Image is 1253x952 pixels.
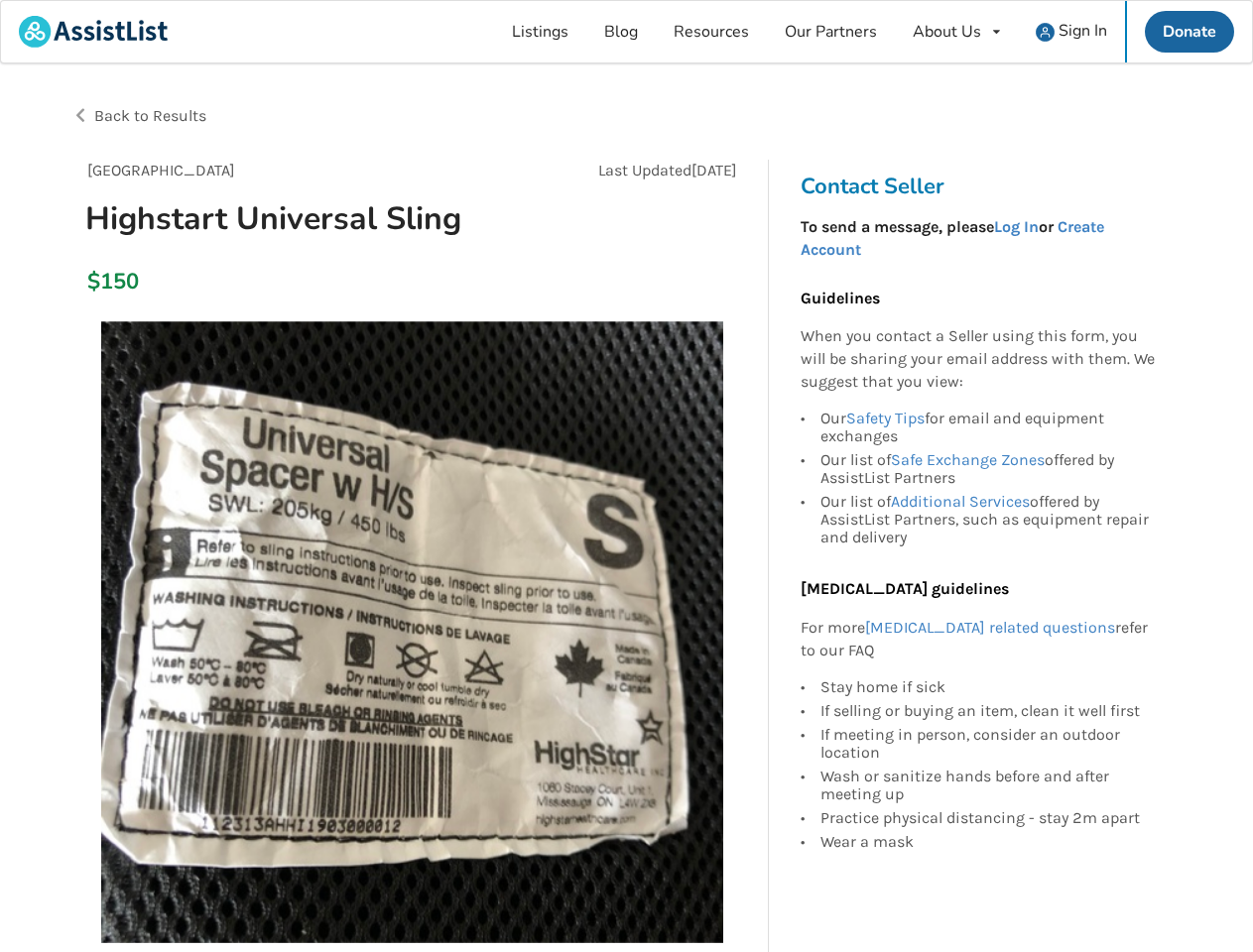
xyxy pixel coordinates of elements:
[1036,23,1055,42] img: user icon
[820,806,1156,830] div: Practice physical distancing - stay 2m apart
[994,217,1039,236] a: Log In
[820,678,1156,699] div: Stay home if sick
[19,16,168,48] img: assistlist-logo
[891,492,1030,511] a: Additional Services
[94,106,206,125] span: Back to Results
[820,830,1156,851] div: Wear a mask
[494,1,586,62] a: Listings
[87,161,235,179] span: [GEOGRAPHIC_DATA]
[801,217,1104,259] strong: To send a message, please or
[801,289,880,307] b: Guidelines
[846,409,925,427] a: Safety Tips
[891,450,1045,469] a: Safe Exchange Zones
[820,448,1156,490] div: Our list of offered by AssistList Partners
[101,321,723,943] img: highstart universal sling-sling-transfer aids-vancouver-assistlist-listing
[586,1,656,62] a: Blog
[820,410,1156,448] div: Our for email and equipment exchanges
[820,490,1156,546] div: Our list of offered by AssistList Partners, such as equipment repair and delivery
[1059,20,1107,42] span: Sign In
[801,579,1009,598] b: [MEDICAL_DATA] guidelines
[691,161,737,179] span: [DATE]
[801,326,1156,395] p: When you contact a Seller using this form, you will be sharing your email address with them. We s...
[69,198,539,239] h1: Highstart Universal Sling
[1145,11,1234,53] a: Donate
[87,268,98,296] div: $150
[598,161,691,179] span: Last Updated
[1018,1,1125,62] a: user icon Sign In
[656,1,767,62] a: Resources
[913,24,981,40] div: About Us
[801,617,1156,662] p: For more refer to our FAQ
[820,723,1156,765] div: If meeting in person, consider an outdoor location
[865,618,1115,637] a: [MEDICAL_DATA] related questions
[820,765,1156,806] div: Wash or sanitize hands before and after meeting up
[767,1,895,62] a: Our Partners
[801,173,1166,200] h3: Contact Seller
[820,699,1156,723] div: If selling or buying an item, clean it well first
